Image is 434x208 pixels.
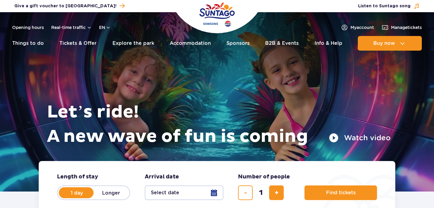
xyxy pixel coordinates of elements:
[350,24,374,30] span: My account
[358,3,420,9] button: Listen to Suntago song
[145,173,179,181] span: Arrival date
[94,186,128,199] label: Longer
[170,36,211,51] a: Accommodation
[254,185,268,200] input: number of tickets
[59,36,97,51] a: Tickets & Offer
[391,24,422,30] span: Manage tickets
[358,3,411,9] span: Listen to Suntago song
[57,173,98,181] span: Length of stay
[47,100,391,149] h1: Let’s ride! A new wave of fun is coming
[14,2,125,10] a: Give a gift voucher to [GEOGRAPHIC_DATA]!
[304,185,377,200] button: Find tickets
[59,186,94,199] label: 1 day
[358,36,422,51] button: Buy now
[326,190,356,195] span: Find tickets
[145,185,223,200] button: Select date
[226,36,250,51] a: Sponsors
[269,185,284,200] button: add ticket
[341,24,374,31] a: Myaccount
[12,36,44,51] a: Things to do
[99,24,111,30] button: en
[238,185,253,200] button: remove ticket
[315,36,342,51] a: Info & Help
[238,173,290,181] span: Number of people
[51,25,92,30] button: Real-time traffic
[381,24,422,31] a: Managetickets
[112,36,154,51] a: Explore the park
[14,3,116,9] span: Give a gift voucher to [GEOGRAPHIC_DATA]!
[12,24,44,30] a: Opening hours
[373,41,395,46] span: Buy now
[329,133,391,143] button: Watch video
[265,36,299,51] a: B2B & Events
